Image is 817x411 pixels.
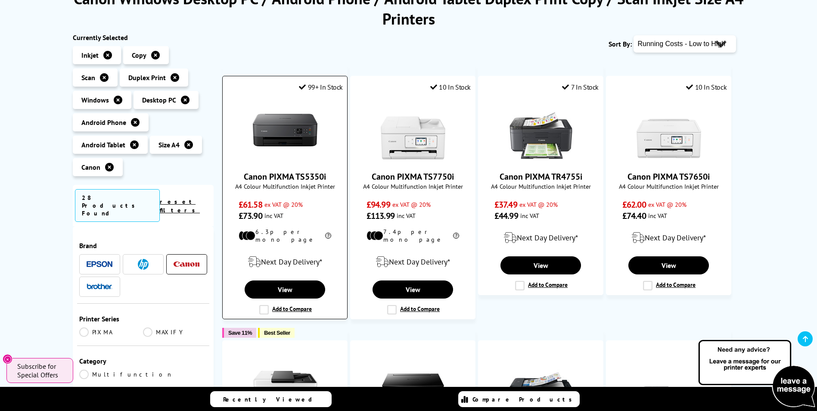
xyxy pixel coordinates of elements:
[494,210,518,221] span: £44.99
[381,156,445,164] a: Canon PIXMA TS7750i
[130,259,156,270] a: HP
[392,200,431,209] span: ex VAT @ 20%
[387,305,440,314] label: Add to Compare
[430,83,471,91] div: 10 In Stock
[222,328,256,338] button: Save 11%
[562,83,599,91] div: 7 In Stock
[142,96,176,104] span: Desktop PC
[228,330,252,336] span: Save 11%
[611,182,727,190] span: A4 Colour Multifunction Inkjet Printer
[264,212,283,220] span: inc VAT
[174,262,199,267] img: Canon
[87,259,112,270] a: Epson
[648,212,667,220] span: inc VAT
[648,200,687,209] span: ex VAT @ 20%
[87,261,112,268] img: Epson
[515,281,568,290] label: Add to Compare
[79,241,208,250] div: Brand
[81,51,99,59] span: Inkjet
[227,182,343,190] span: A4 Colour Multifunction Inkjet Printer
[158,140,180,149] span: Size A4
[245,280,325,299] a: View
[472,395,577,403] span: Compare Products
[79,327,143,337] a: PIXMA
[355,182,471,190] span: A4 Colour Multifunction Inkjet Printer
[87,283,112,290] img: Brother
[258,328,295,338] button: Best Seller
[227,250,343,274] div: modal_delivery
[79,314,208,323] div: Printer Series
[500,256,581,274] a: View
[239,199,262,210] span: £61.58
[75,189,160,222] span: 28 Products Found
[81,140,125,149] span: Android Tablet
[367,210,395,221] span: £113.99
[81,118,126,127] span: Android Phone
[611,226,727,250] div: modal_delivery
[87,281,112,292] a: Brother
[483,226,599,250] div: modal_delivery
[299,83,343,91] div: 99+ In Stock
[239,210,262,221] span: £73.90
[637,98,701,162] img: Canon PIXMA TS7650i
[372,171,454,182] a: Canon PIXMA TS7750i
[3,354,12,364] button: Close
[143,327,207,337] a: MAXIFY
[367,228,459,243] li: 7.4p per mono page
[494,199,517,210] span: £37.49
[609,40,632,48] span: Sort By:
[253,156,317,164] a: Canon PIXMA TS5350i
[174,259,199,270] a: Canon
[373,280,453,299] a: View
[259,305,312,314] label: Add to Compare
[81,96,109,104] span: Windows
[458,391,580,407] a: Compare Products
[520,212,539,220] span: inc VAT
[210,391,332,407] a: Recently Viewed
[622,210,646,221] span: £74.40
[79,370,173,379] a: Multifunction
[138,259,149,270] img: HP
[132,51,146,59] span: Copy
[519,200,558,209] span: ex VAT @ 20%
[628,256,708,274] a: View
[622,199,646,210] span: £62.00
[128,73,166,82] span: Duplex Print
[73,33,214,42] div: Currently Selected
[81,73,95,82] span: Scan
[637,156,701,164] a: Canon PIXMA TS7650i
[509,156,573,164] a: Canon PIXMA TR4755i
[643,281,696,290] label: Add to Compare
[17,362,65,379] span: Subscribe for Special Offers
[628,171,710,182] a: Canon PIXMA TS7650i
[160,198,200,214] a: reset filters
[223,395,321,403] span: Recently Viewed
[397,212,416,220] span: inc VAT
[79,357,208,365] div: Category
[509,98,573,162] img: Canon PIXMA TR4755i
[81,163,100,171] span: Canon
[483,182,599,190] span: A4 Colour Multifunction Inkjet Printer
[367,199,390,210] span: £94.99
[264,200,303,209] span: ex VAT @ 20%
[244,171,326,182] a: Canon PIXMA TS5350i
[355,250,471,274] div: modal_delivery
[696,339,817,409] img: Open Live Chat window
[381,98,445,162] img: Canon PIXMA TS7750i
[239,228,331,243] li: 6.3p per mono page
[686,83,727,91] div: 10 In Stock
[500,171,582,182] a: Canon PIXMA TR4755i
[264,330,290,336] span: Best Seller
[253,98,317,162] img: Canon PIXMA TS5350i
